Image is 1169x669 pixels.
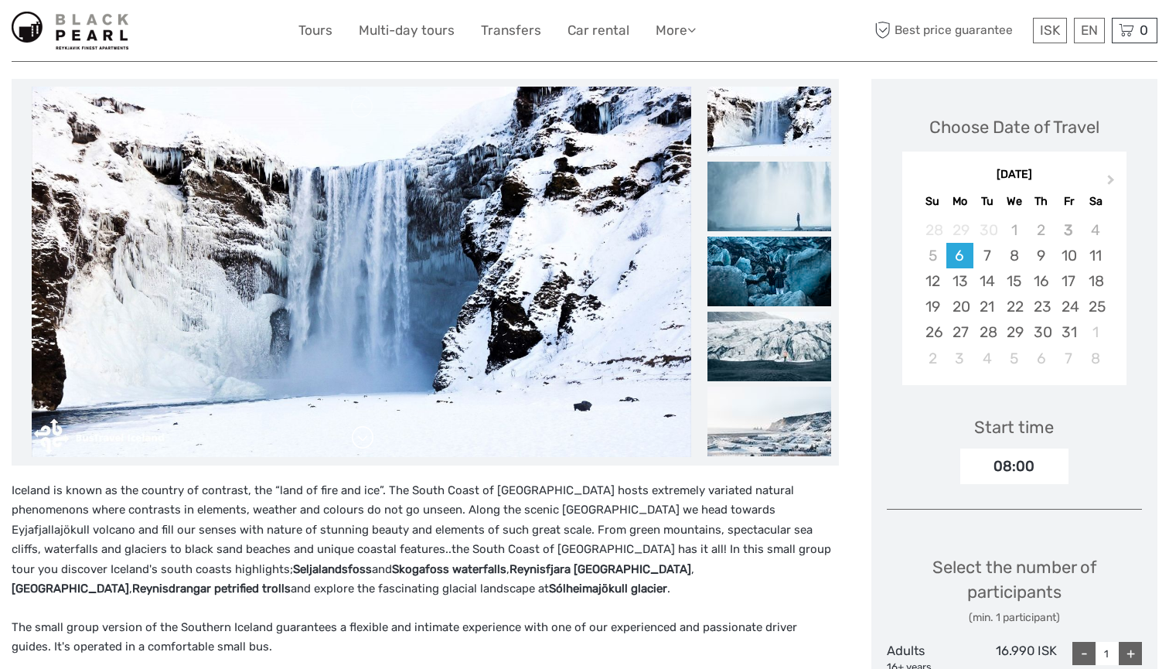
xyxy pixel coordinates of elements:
div: Choose Tuesday, October 21st, 2025 [973,294,1000,319]
div: month 2025-10 [907,217,1122,371]
a: More [656,19,696,42]
div: Not available Thursday, October 2nd, 2025 [1028,217,1055,243]
div: Choose Monday, October 13th, 2025 [946,268,973,294]
div: Choose Sunday, November 2nd, 2025 [919,346,946,371]
div: Start time [974,415,1054,439]
img: d623b579f4b24183a36df1d2649261d3_slider_thumbnail.jpeg [707,387,831,456]
strong: Skogafoss [392,562,449,576]
div: Select the number of participants [887,555,1143,626]
div: Choose Saturday, October 18th, 2025 [1082,268,1109,294]
div: Mo [946,191,973,212]
div: Not available Sunday, October 5th, 2025 [919,243,946,268]
div: Choose Friday, October 17th, 2025 [1055,268,1082,294]
a: Car rental [567,19,629,42]
div: Choose Thursday, November 6th, 2025 [1028,346,1055,371]
img: dd641fc9cd1c4f938ee2991c41f44389_slider_thumbnail.jpeg [707,237,831,306]
div: Choose Monday, October 27th, 2025 [946,319,973,345]
div: Choose Sunday, October 19th, 2025 [919,294,946,319]
div: Choose Tuesday, November 4th, 2025 [973,346,1000,371]
div: Choose Thursday, October 23rd, 2025 [1028,294,1055,319]
div: Choose Thursday, October 16th, 2025 [1028,268,1055,294]
div: Not available Tuesday, September 30th, 2025 [973,217,1000,243]
img: 7e7fedb4589f4c8cb80241446ceb9d3e_slider_thumbnail.jpeg [707,87,831,156]
strong: waterfalls [452,562,506,576]
strong: Sólheimajökull glacier [549,582,667,596]
div: Choose Saturday, November 1st, 2025 [1082,319,1109,345]
div: Not available Friday, October 3rd, 2025 [1055,217,1082,243]
img: 5-be505350-29ba-4bf9-aa91-a363fa67fcbf_logo_small.jpg [12,12,128,49]
p: Iceland is known as the country of contrast, the “land of fire and ice”. The South Coast of [GEOG... [12,481,839,599]
div: Choose Wednesday, November 5th, 2025 [1000,346,1028,371]
div: Not available Wednesday, October 1st, 2025 [1000,217,1028,243]
div: Choose Date of Travel [929,115,1099,139]
div: Choose Tuesday, October 28th, 2025 [973,319,1000,345]
div: Choose Saturday, October 11th, 2025 [1082,243,1109,268]
div: Choose Thursday, October 9th, 2025 [1028,243,1055,268]
p: We're away right now. Please check back later! [22,27,175,39]
div: Choose Thursday, October 30th, 2025 [1028,319,1055,345]
div: Choose Wednesday, October 15th, 2025 [1000,268,1028,294]
div: Choose Tuesday, October 14th, 2025 [973,268,1000,294]
div: (min. 1 participant) [887,610,1143,626]
div: [DATE] [902,167,1127,183]
div: Choose Wednesday, October 29th, 2025 [1000,319,1028,345]
div: We [1000,191,1028,212]
div: Not available Saturday, October 4th, 2025 [1082,217,1109,243]
div: Choose Wednesday, October 8th, 2025 [1000,243,1028,268]
div: Choose Monday, November 3rd, 2025 [946,346,973,371]
strong: Reynisdrangar petrified trolls [132,582,291,596]
div: Choose Tuesday, October 7th, 2025 [973,243,1000,268]
p: The small group version of the Southern Iceland guarantees a flexible and intimate experience wit... [12,618,839,657]
div: Sa [1082,191,1109,212]
div: Choose Sunday, October 26th, 2025 [919,319,946,345]
a: Multi-day tours [359,19,455,42]
div: Choose Wednesday, October 22nd, 2025 [1000,294,1028,319]
div: Choose Friday, October 24th, 2025 [1055,294,1082,319]
div: Not available Sunday, September 28th, 2025 [919,217,946,243]
img: c9563dd8d16445428f71d16e63fdd70d_slider_thumbnail.jpeg [707,312,831,381]
div: Not available Monday, September 29th, 2025 [946,217,973,243]
div: Tu [973,191,1000,212]
div: Th [1028,191,1055,212]
div: Su [919,191,946,212]
span: Best price guarantee [871,18,1030,43]
strong: Seljalandsfoss [293,562,372,576]
img: 63f1ee18fabb456c80c2acc3243d81ca_slider_thumbnail.jpeg [707,162,831,231]
div: - [1072,642,1096,665]
div: Fr [1055,191,1082,212]
a: Transfers [481,19,541,42]
img: 7e7fedb4589f4c8cb80241446ceb9d3e_main_slider.jpeg [32,87,691,458]
div: Choose Friday, October 10th, 2025 [1055,243,1082,268]
div: Choose Friday, October 31st, 2025 [1055,319,1082,345]
strong: [GEOGRAPHIC_DATA] [12,582,129,596]
div: EN [1074,18,1105,43]
div: Choose Sunday, October 12th, 2025 [919,268,946,294]
span: ISK [1040,22,1060,38]
div: 08:00 [960,449,1068,484]
div: + [1119,642,1142,665]
div: Choose Friday, November 7th, 2025 [1055,346,1082,371]
strong: Reynisfjara [GEOGRAPHIC_DATA] [510,562,691,576]
div: Choose Saturday, November 8th, 2025 [1082,346,1109,371]
span: 0 [1137,22,1150,38]
div: Choose Saturday, October 25th, 2025 [1082,294,1109,319]
a: Tours [298,19,332,42]
button: Open LiveChat chat widget [178,24,196,43]
div: Choose Monday, October 20th, 2025 [946,294,973,319]
div: Choose Monday, October 6th, 2025 [946,243,973,268]
button: Next Month [1100,171,1125,196]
